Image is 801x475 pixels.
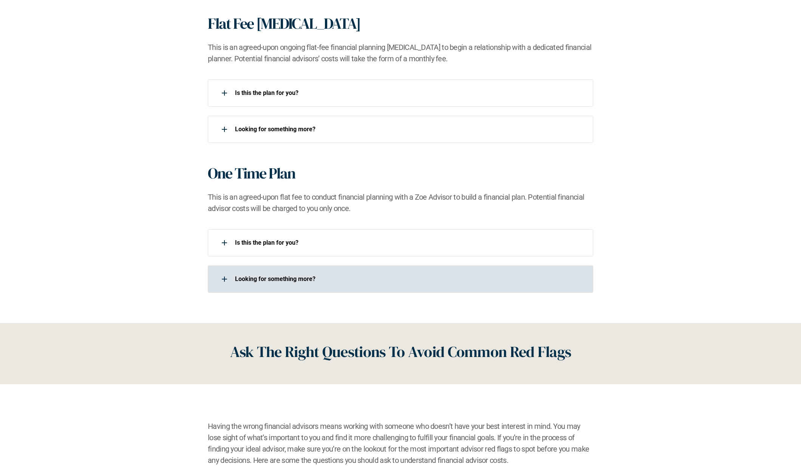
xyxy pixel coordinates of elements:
h2: Ask The Right Questions To Avoid Common Red Flags [230,340,571,363]
p: Looking for something more?​ [235,126,583,133]
p: Is this the plan for you?​ [235,239,583,246]
h2: Having the wrong financial advisors means working with someone who doesn’t have your best interes... [208,421,593,466]
p: Is this the plan for you?​ [235,89,583,96]
p: Looking for something more?​ [235,275,583,283]
h1: One Time Plan [208,164,295,182]
h2: This is an agreed-upon ongoing flat-fee financial planning [MEDICAL_DATA] to begin a relationship... [208,42,593,64]
h2: This is an agreed-upon flat fee to conduct financial planning with a Zoe Advisor to build a finan... [208,191,593,214]
h1: Flat Fee [MEDICAL_DATA] [208,14,360,33]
